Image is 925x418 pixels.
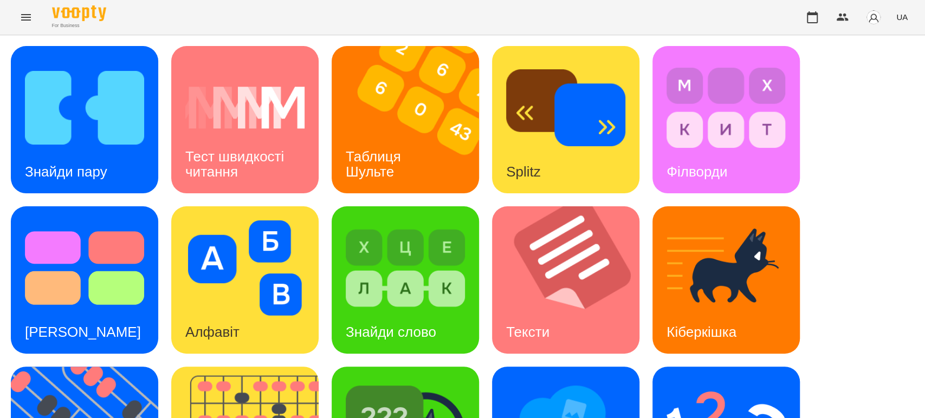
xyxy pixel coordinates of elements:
[11,46,158,193] a: Знайди паруЗнайди пару
[652,46,800,193] a: ФілвордиФілворди
[25,220,144,316] img: Тест Струпа
[185,220,305,316] img: Алфавіт
[185,60,305,155] img: Тест швидкості читання
[13,4,39,30] button: Menu
[506,164,541,180] h3: Splitz
[667,220,786,316] img: Кіберкішка
[866,10,881,25] img: avatar_s.png
[25,164,107,180] h3: Знайди пару
[506,324,549,340] h3: Тексти
[52,22,106,29] span: For Business
[25,324,141,340] h3: [PERSON_NAME]
[171,206,319,354] a: АлфавітАлфавіт
[492,206,639,354] a: ТекстиТексти
[332,46,493,193] img: Таблиця Шульте
[667,60,786,155] img: Філворди
[652,206,800,354] a: КіберкішкаКіберкішка
[11,206,158,354] a: Тест Струпа[PERSON_NAME]
[346,220,465,316] img: Знайди слово
[171,46,319,193] a: Тест швидкості читанняТест швидкості читання
[185,324,240,340] h3: Алфавіт
[332,46,479,193] a: Таблиця ШультеТаблиця Шульте
[332,206,479,354] a: Знайди словоЗнайди слово
[506,60,625,155] img: Splitz
[25,60,144,155] img: Знайди пару
[492,206,653,354] img: Тексти
[667,324,736,340] h3: Кіберкішка
[667,164,727,180] h3: Філворди
[892,7,912,27] button: UA
[52,5,106,21] img: Voopty Logo
[346,324,436,340] h3: Знайди слово
[346,148,405,179] h3: Таблиця Шульте
[896,11,908,23] span: UA
[185,148,288,179] h3: Тест швидкості читання
[492,46,639,193] a: SplitzSplitz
